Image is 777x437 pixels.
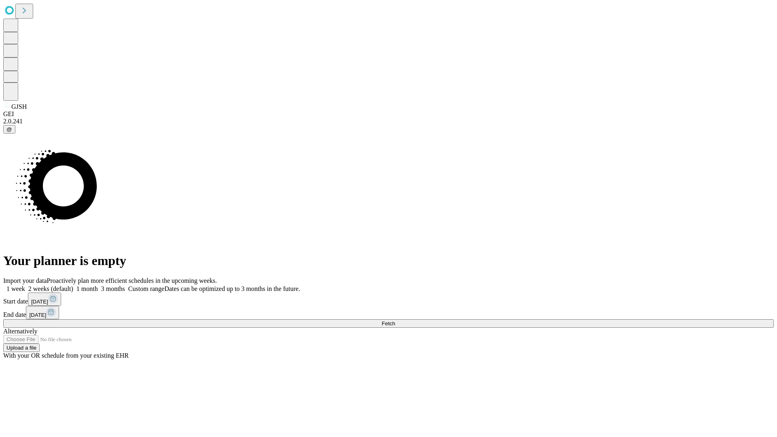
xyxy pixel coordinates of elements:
button: [DATE] [28,293,61,306]
h1: Your planner is empty [3,253,774,268]
span: [DATE] [31,299,48,305]
span: GJSH [11,103,27,110]
span: 2 weeks (default) [28,285,73,292]
button: Upload a file [3,344,40,352]
span: With your OR schedule from your existing EHR [3,352,129,359]
span: 1 month [76,285,98,292]
div: 2.0.241 [3,118,774,125]
button: Fetch [3,319,774,328]
span: Alternatively [3,328,37,335]
span: Dates can be optimized up to 3 months in the future. [164,285,300,292]
span: 1 week [6,285,25,292]
span: 3 months [101,285,125,292]
span: Custom range [128,285,164,292]
span: Fetch [382,320,395,327]
button: @ [3,125,15,134]
div: End date [3,306,774,319]
span: Import your data [3,277,47,284]
span: [DATE] [29,312,46,318]
button: [DATE] [26,306,59,319]
div: GEI [3,110,774,118]
span: Proactively plan more efficient schedules in the upcoming weeks. [47,277,217,284]
div: Start date [3,293,774,306]
span: @ [6,126,12,132]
